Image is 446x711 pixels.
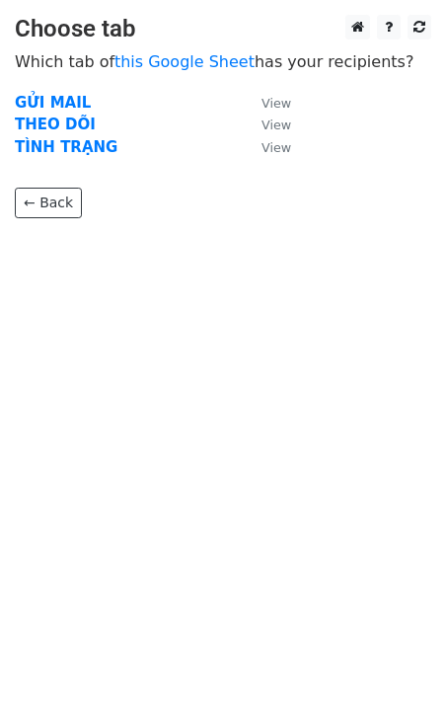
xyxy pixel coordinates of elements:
[242,138,291,156] a: View
[15,188,82,218] a: ← Back
[15,15,431,43] h3: Choose tab
[15,94,91,112] a: GỬI MAIL
[261,118,291,132] small: View
[15,116,96,133] a: THEO DÕI
[261,140,291,155] small: View
[15,138,117,156] a: TÌNH TRẠNG
[242,94,291,112] a: View
[15,51,431,72] p: Which tab of has your recipients?
[261,96,291,111] small: View
[114,52,255,71] a: this Google Sheet
[242,116,291,133] a: View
